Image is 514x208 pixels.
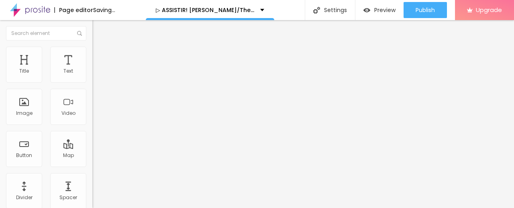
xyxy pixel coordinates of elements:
[16,153,32,158] div: Button
[59,195,77,200] div: Spacer
[54,7,93,13] div: Page editor
[355,2,404,18] button: Preview
[416,7,435,13] span: Publish
[92,20,514,208] iframe: Editor
[63,68,73,74] div: Text
[19,68,29,74] div: Title
[404,2,447,18] button: Publish
[363,7,370,14] img: view-1.svg
[61,110,75,116] div: Video
[476,6,502,13] span: Upgrade
[156,7,254,13] p: ▷ ASSISTIR! [PERSON_NAME]/The Official Release Party of a Showgirl 【2025】 Filme Completo Dublaado...
[6,26,86,41] input: Search element
[63,153,74,158] div: Map
[77,31,82,36] img: Icone
[374,7,396,13] span: Preview
[16,110,33,116] div: Image
[93,7,115,13] div: Saving...
[313,7,320,14] img: Icone
[16,195,33,200] div: Divider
